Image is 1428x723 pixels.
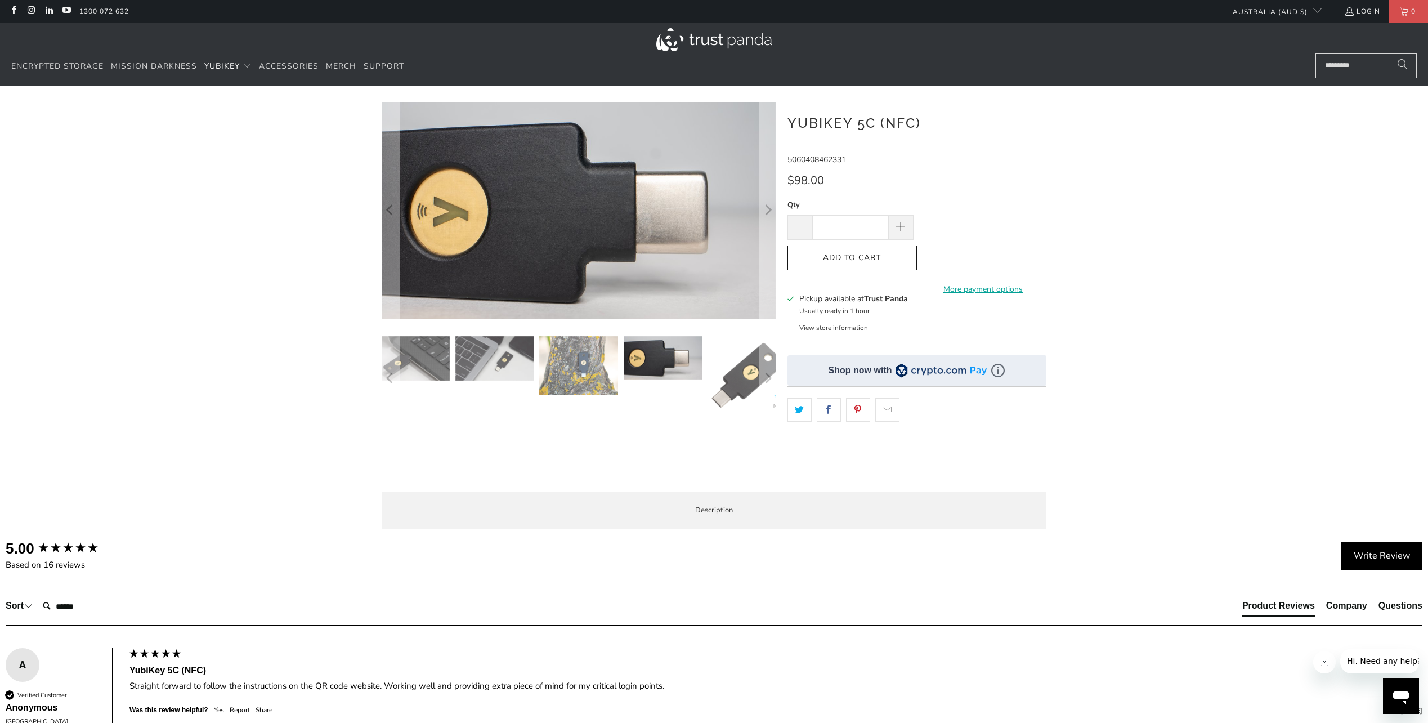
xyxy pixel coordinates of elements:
[759,336,777,421] button: Next
[1340,649,1419,673] iframe: Message from company
[1389,53,1417,78] button: Search
[817,398,841,422] a: Share this on Facebook
[1344,5,1380,17] a: Login
[129,706,208,715] div: Was this review helpful?
[6,538,34,559] div: 5.00
[1313,651,1336,673] iframe: Close message
[364,53,404,80] a: Support
[61,7,71,16] a: Trust Panda Australia on YouTube
[787,199,914,211] label: Qty
[382,102,400,319] button: Previous
[382,336,400,421] button: Previous
[26,7,35,16] a: Trust Panda Australia on Instagram
[6,600,33,612] div: Sort
[6,559,124,571] div: Based on 16 reviews
[1242,600,1422,622] div: Reviews Tabs
[920,283,1046,296] a: More payment options
[111,53,197,80] a: Mission Darkness
[829,364,892,377] div: Shop now with
[8,7,18,16] a: Trust Panda Australia on Facebook
[259,53,319,80] a: Accessories
[787,111,1046,133] h1: YubiKey 5C (NFC)
[230,706,250,715] div: Report
[256,706,272,715] div: Share
[128,648,182,662] div: 5 star rating
[6,538,124,559] div: Overall product rating out of 5: 5.00
[539,336,618,395] img: YubiKey 5C (NFC) - Trust Panda
[799,306,870,315] small: Usually ready in 1 hour
[111,61,197,72] span: Mission Darkness
[787,173,824,188] span: $98.00
[846,398,870,422] a: Share this on Pinterest
[278,706,1422,716] div: [DATE]
[382,102,776,319] a: YubiKey 5C (NFC) - Trust Panda
[204,61,240,72] span: YubiKey
[1378,600,1422,612] div: Questions
[17,691,67,699] div: Verified Customer
[709,336,787,415] img: YubiKey 5C (NFC) - Trust Panda
[787,441,1046,479] iframe: Reviews Widget
[129,664,1422,677] div: YubiKey 5C (NFC)
[864,293,908,304] b: Trust Panda
[11,61,104,72] span: Encrypted Storage
[875,398,899,422] a: Email this to a friend
[37,541,99,556] div: 5.00 star rating
[6,657,39,673] div: A
[214,706,224,715] div: Yes
[259,61,319,72] span: Accessories
[1242,600,1315,612] div: Product Reviews
[787,154,846,165] span: 5060408462331
[1326,600,1367,612] div: Company
[364,61,404,72] span: Support
[1383,678,1419,714] iframe: Button to launch messaging window
[326,53,356,80] a: Merch
[79,5,129,17] a: 1300 072 632
[7,8,81,17] span: Hi. Need any help?
[1315,53,1417,78] input: Search...
[799,323,868,332] button: View store information
[326,61,356,72] span: Merch
[656,28,772,51] img: Trust Panda Australia
[787,398,812,422] a: Share this on Twitter
[11,53,104,80] a: Encrypted Storage
[38,595,128,618] input: Search
[204,53,252,80] summary: YubiKey
[455,336,534,381] img: YubiKey 5C (NFC) - Trust Panda
[382,492,1046,530] label: Description
[624,336,702,380] img: YubiKey 5C (NFC) - Trust Panda
[759,102,777,319] button: Next
[787,246,917,271] button: Add to Cart
[11,53,404,80] nav: Translation missing: en.navigation.header.main_nav
[371,336,450,381] img: YubiKey 5C (NFC) - Trust Panda
[1341,542,1422,570] div: Write Review
[799,253,905,263] span: Add to Cart
[44,7,53,16] a: Trust Panda Australia on LinkedIn
[799,293,908,305] h3: Pickup available at
[6,702,101,714] div: Anonymous
[129,680,1422,692] div: Straight forward to follow the instructions on the QR code website. Working well and providing ex...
